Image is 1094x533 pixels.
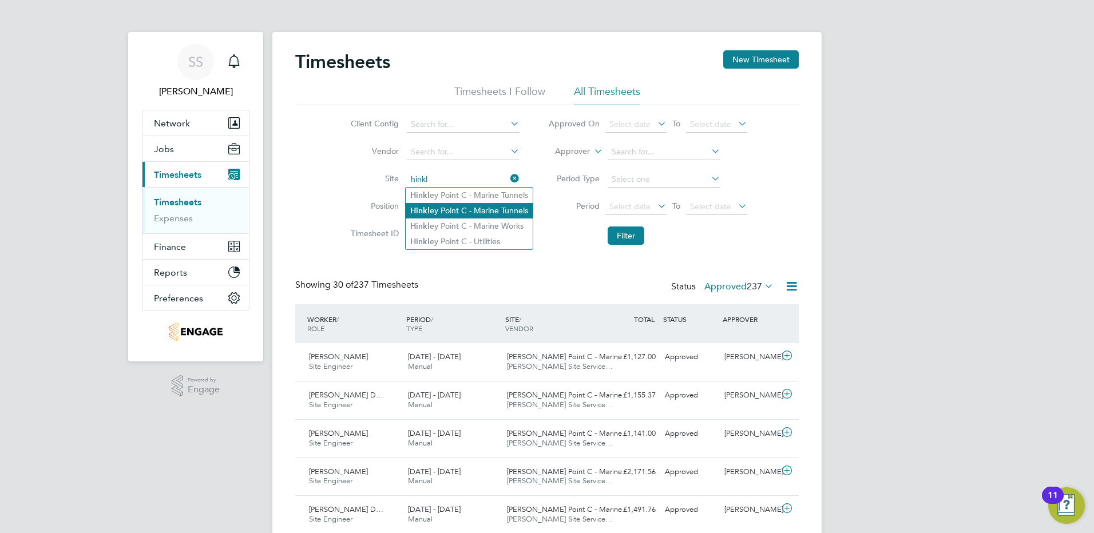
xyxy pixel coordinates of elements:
[1048,487,1085,524] button: Open Resource Center, 11 new notifications
[142,234,249,259] button: Finance
[142,187,249,233] div: Timesheets
[304,309,403,339] div: WORKER
[609,119,651,129] span: Select date
[142,323,249,341] a: Go to home page
[454,85,545,105] li: Timesheets I Follow
[704,281,774,292] label: Approved
[142,136,249,161] button: Jobs
[410,221,430,231] b: Hinkl
[154,267,187,278] span: Reports
[142,85,249,98] span: Saranija Sivapalan
[747,281,762,292] span: 237
[154,197,201,208] a: Timesheets
[608,226,644,245] button: Filter
[406,234,533,249] li: ey Point C - Utilities
[169,323,222,341] img: carmichael-logo-retina.png
[407,117,520,133] input: Search for...
[720,500,779,519] div: [PERSON_NAME]
[431,315,433,324] span: /
[720,463,779,482] div: [PERSON_NAME]
[410,190,430,200] b: Hinkl
[309,514,352,524] span: Site Engineer
[660,309,720,329] div: STATUS
[609,201,651,212] span: Select date
[408,400,433,409] span: Manual
[507,400,613,409] span: [PERSON_NAME] Site Service…
[669,198,684,213] span: To
[408,476,433,486] span: Manual
[720,424,779,443] div: [PERSON_NAME]
[660,424,720,443] div: Approved
[538,146,590,157] label: Approver
[507,476,613,486] span: [PERSON_NAME] Site Service…
[333,279,418,291] span: 237 Timesheets
[601,424,660,443] div: £1,141.00
[723,50,799,69] button: New Timesheet
[660,348,720,367] div: Approved
[601,463,660,482] div: £2,171.56
[408,428,461,438] span: [DATE] - [DATE]
[188,375,220,385] span: Powered by
[502,309,601,339] div: SITE
[507,428,629,438] span: [PERSON_NAME] Point C - Marine…
[507,438,613,448] span: [PERSON_NAME] Site Service…
[309,361,352,371] span: Site Engineer
[188,385,220,395] span: Engage
[142,285,249,311] button: Preferences
[601,500,660,519] div: £1,491.76
[406,218,533,234] li: ey Point C - Marine Works
[403,309,502,339] div: PERIOD
[172,375,220,397] a: Powered byEngage
[1048,495,1058,510] div: 11
[608,172,720,188] input: Select one
[408,514,433,524] span: Manual
[574,85,640,105] li: All Timesheets
[408,390,461,400] span: [DATE] - [DATE]
[408,504,461,514] span: [DATE] - [DATE]
[507,514,613,524] span: [PERSON_NAME] Site Service…
[309,390,383,400] span: [PERSON_NAME] D…
[142,43,249,98] a: SS[PERSON_NAME]
[154,169,201,180] span: Timesheets
[154,293,203,304] span: Preferences
[307,324,324,333] span: ROLE
[507,504,629,514] span: [PERSON_NAME] Point C - Marine…
[660,386,720,405] div: Approved
[660,500,720,519] div: Approved
[333,279,354,291] span: 30 of
[548,201,600,211] label: Period
[690,201,731,212] span: Select date
[507,467,629,476] span: [PERSON_NAME] Point C - Marine…
[669,116,684,131] span: To
[142,162,249,187] button: Timesheets
[720,309,779,329] div: APPROVER
[408,438,433,448] span: Manual
[410,237,430,246] b: Hinkl
[142,110,249,136] button: Network
[608,144,720,160] input: Search for...
[660,463,720,482] div: Approved
[406,188,533,203] li: ey Point C - Marine Tunnels
[347,228,399,238] label: Timesheet ID
[601,386,660,405] div: £1,155.37
[142,260,249,285] button: Reports
[507,352,629,361] span: [PERSON_NAME] Point C - Marine…
[336,315,339,324] span: /
[154,144,174,154] span: Jobs
[309,352,368,361] span: [PERSON_NAME]
[634,315,655,324] span: TOTAL
[309,467,368,476] span: [PERSON_NAME]
[309,476,352,486] span: Site Engineer
[347,118,399,129] label: Client Config
[154,241,186,252] span: Finance
[408,467,461,476] span: [DATE] - [DATE]
[720,348,779,367] div: [PERSON_NAME]
[309,428,368,438] span: [PERSON_NAME]
[408,361,433,371] span: Manual
[720,386,779,405] div: [PERSON_NAME]
[548,173,600,184] label: Period Type
[154,118,190,129] span: Network
[601,348,660,367] div: £1,127.00
[410,206,430,216] b: Hinkl
[690,119,731,129] span: Select date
